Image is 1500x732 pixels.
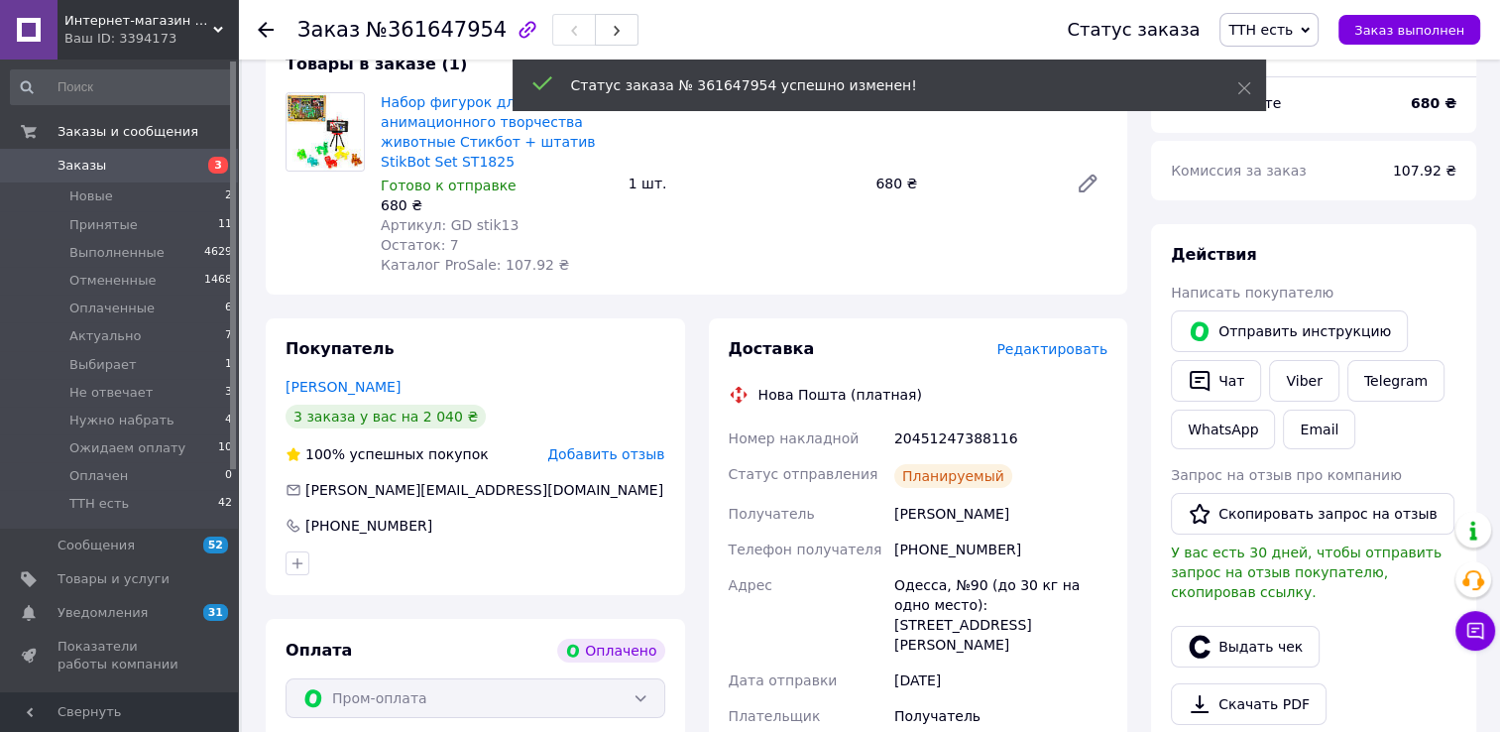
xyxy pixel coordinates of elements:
[890,567,1111,663] div: Одесса, №90 (до 30 кг на одно место): [STREET_ADDRESS][PERSON_NAME]
[225,300,232,317] span: 6
[381,195,613,215] div: 680 ₴
[729,672,838,688] span: Дата отправки
[1283,410,1355,449] button: Email
[58,690,183,726] span: Панель управления
[381,257,569,273] span: Каталог ProSale: 107.92 ₴
[1347,360,1444,402] a: Telegram
[69,244,165,262] span: Выполненные
[303,516,434,536] div: [PHONE_NUMBER]
[69,467,128,485] span: Оплачен
[287,93,364,171] img: Набор фигурок для анимационного творчества животные Стикбот + штатив StikBot Set ST1825
[69,216,138,234] span: Принятые
[69,495,129,513] span: ТТН есть
[64,12,213,30] span: Интернет-магазин детских товаров "Gorod Detstva"
[1171,545,1442,600] span: У вас есть 30 дней, чтобы отправить запрос на отзыв покупателю, скопировав ссылку.
[996,341,1107,357] span: Редактировать
[286,339,394,358] span: Покупатель
[1068,164,1107,203] a: Редактировать
[64,30,238,48] div: Ваш ID: 3394173
[1338,15,1480,45] button: Заказ выполнен
[867,170,1060,197] div: 680 ₴
[1269,360,1338,402] a: Viber
[1171,626,1320,668] button: Выдать чек
[366,18,507,42] span: №361647954
[1171,360,1261,402] button: Чат
[218,216,232,234] span: 11
[1171,310,1408,352] button: Отправить инструкцию
[729,339,815,358] span: Доставка
[729,506,815,522] span: Получатель
[69,412,174,429] span: Нужно набрать
[381,237,459,253] span: Остаток: 7
[69,187,113,205] span: Новые
[1171,493,1454,535] button: Скопировать запрос на отзыв
[225,467,232,485] span: 0
[1067,20,1200,40] div: Статус заказа
[381,94,595,170] a: Набор фигурок для анимационного творчества животные Стикбот + штатив StikBot Set ST1825
[286,55,467,73] span: Товары в заказе (1)
[729,430,860,446] span: Номер накладной
[729,577,772,593] span: Адрес
[208,157,228,174] span: 3
[218,495,232,513] span: 42
[204,272,232,290] span: 1468
[1171,410,1275,449] a: WhatsApp
[58,157,106,175] span: Заказы
[10,69,234,105] input: Поиск
[1393,163,1456,179] span: 107.92 ₴
[557,639,664,663] div: Оплачено
[69,327,141,345] span: Актуально
[69,356,136,374] span: Выбирает
[894,464,1012,488] div: Планируемый
[1228,22,1293,38] span: ТТН есть
[258,20,274,40] div: Вернуться назад
[571,75,1188,95] div: Статус заказа № 361647954 успешно изменен!
[729,466,878,482] span: Статус отправления
[1171,163,1307,179] span: Комиссия за заказ
[69,272,156,290] span: Отмененные
[1171,683,1327,725] a: Скачать PDF
[58,638,183,673] span: Показатели работы компании
[890,663,1111,698] div: [DATE]
[225,356,232,374] span: 1
[218,439,232,457] span: 10
[297,18,360,42] span: Заказ
[225,187,232,205] span: 2
[225,327,232,345] span: 7
[305,446,345,462] span: 100%
[286,405,486,428] div: 3 заказа у вас на 2 040 ₴
[225,384,232,402] span: 3
[58,123,198,141] span: Заказы и сообщения
[890,532,1111,567] div: [PHONE_NUMBER]
[1455,611,1495,651] button: Чат с покупателем
[1354,23,1464,38] span: Заказ выполнен
[890,421,1111,456] div: 20451247388116
[729,708,821,724] span: Плательщик
[286,444,489,464] div: успешных покупок
[203,537,228,553] span: 52
[58,570,170,588] span: Товары и услуги
[58,604,148,622] span: Уведомления
[58,537,135,554] span: Сообщения
[69,439,185,457] span: Ожидаем оплату
[381,178,517,193] span: Готово к отправке
[204,244,232,262] span: 4629
[890,496,1111,532] div: [PERSON_NAME]
[203,604,228,621] span: 31
[69,384,153,402] span: Не отвечает
[1171,285,1333,301] span: Написать покупателю
[729,542,882,557] span: Телефон получателя
[286,379,401,395] a: [PERSON_NAME]
[305,482,663,498] span: [PERSON_NAME][EMAIL_ADDRESS][DOMAIN_NAME]
[286,641,352,660] span: Оплата
[753,385,927,405] div: Нова Пошта (платная)
[1171,245,1257,264] span: Действия
[225,412,232,429] span: 4
[381,217,519,233] span: Артикул: GD stik13
[547,446,664,462] span: Добавить отзыв
[621,170,868,197] div: 1 шт.
[69,300,155,317] span: Оплаченные
[1171,467,1402,483] span: Запрос на отзыв про компанию
[1411,95,1456,111] b: 680 ₴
